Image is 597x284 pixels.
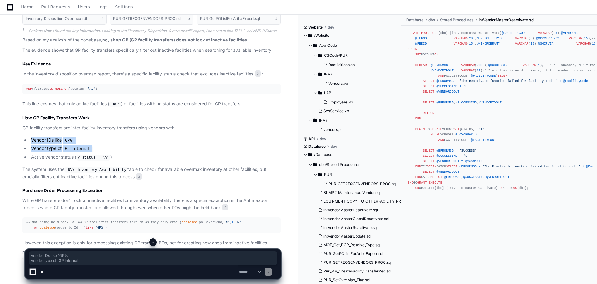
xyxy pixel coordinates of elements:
p: The system uses the table to check for available overmax inventory at other facilities, but cruci... [22,166,281,180]
span: DECLARE [415,63,429,67]
span: @FACILITYCODE [471,74,496,78]
span: @VendorID [465,159,482,163]
div: (f.Status f.Status ) [26,86,277,92]
span: PUR [324,172,332,177]
svg: Directory [318,89,322,97]
span: @SUCCESSIND [488,63,509,67]
span: 'The Deactivate function failed for facility code ' [459,79,557,83]
span: VARCHAR [515,36,528,40]
span: SET [454,127,459,131]
span: = [232,220,233,224]
code: INVY_Inventory_Availability [64,167,127,173]
span: '' [80,226,84,229]
button: /Website [303,31,397,41]
span: @VENDORIDOUT [431,69,454,72]
span: SELECT [423,154,434,158]
span: TO [498,186,502,190]
span: @FREIGHTTERMS [477,36,502,40]
span: 20 [469,36,473,40]
button: PUR_GETREQGENVENDORS_PROC.sql [321,180,403,188]
span: + [559,79,561,83]
span: @ERRORMSG [436,149,453,152]
li: Active vendor status ( ) [29,154,281,161]
span: VARCHAR [454,42,467,46]
p: This line ensures that only active facilities ( ) or facilities with no status are considered for... [22,100,281,108]
button: BI_MP2_Maintenance_Vendor.sql [316,188,403,197]
span: @VENDORID [561,31,578,35]
span: 'S' [463,154,469,158]
span: 8 [530,36,532,40]
span: @SHIPVIA [538,42,553,46]
span: 15 [530,42,534,46]
span: SELECT [423,170,434,174]
span: 3 [136,173,142,180]
span: SELECT [423,84,434,88]
button: PUR_GetPOListForAribaExport.sql4 [197,13,281,25]
span: @ERRORMSG [459,165,476,168]
span: intVendorMasterGlobalDeactivate.sql [323,216,389,221]
div: [dbo].[intVendorMasterDeactivate] ( ), ( ), ( ), ( ), ( ), ( ), ( ), ( ), ( ), ( ), ( ), ( ), ( )... [408,31,591,191]
span: VARCHAR [461,63,475,67]
h1: PUR_GetPOListForAribaExport.sql [200,17,260,21]
span: @VENDORIDOUT [486,175,509,179]
span: intVendorMasterUpdate.sql [323,234,371,239]
span: 'F' [463,84,469,88]
span: BEGIN [498,74,508,78]
span: Logs [98,5,107,9]
span: Home [21,5,34,9]
h2: Key Evidence [22,61,281,67]
code: 'AC' [109,102,121,107]
span: @FACILITYCODE [471,138,496,142]
span: '' [465,90,469,94]
span: intVendorMasterDeactivate.sql [323,208,378,213]
span: 2000 [477,63,485,67]
span: Users [78,5,90,9]
button: PUR_GETREQGENVENDORS_PROC.sql3 [110,13,194,25]
span: 12 [477,69,480,72]
span: AND [438,138,444,142]
span: @FEDID [415,42,427,46]
span: dev [328,25,334,30]
span: = [459,154,461,158]
span: 15 [469,42,473,46]
span: BI_MP2_Maintenance_Vendor.sql [323,190,380,195]
span: VARCHAR [454,36,467,40]
span: SET [415,53,421,56]
span: @MINORDERAMT [477,42,500,46]
span: PROCEDURE [421,31,438,35]
span: = [479,165,480,168]
span: = [84,87,86,91]
svg: Directory [318,70,322,78]
span: NULL [55,87,63,91]
span: dev [320,137,326,142]
span: WHERE [431,132,440,136]
svg: Directory [313,117,317,124]
span: VARCHAR [523,63,536,67]
button: EQUIPMENT_COPY_TO_OTHERFACILITY_PROC.sql [316,197,403,206]
button: /Database [303,150,397,160]
div: Perfect! Now I found the key information. Looking at the "Inventory_Disposition_Overmax.rdl" repo... [29,28,281,33]
span: or [34,226,38,229]
span: Requisitions.cs [328,62,355,67]
span: PUR_GETREQGENVENDORS_PROC.sql [328,181,397,186]
span: BEGIN [427,165,437,168]
span: @FacilityCode [563,79,588,83]
p: In the inventory disposition overmax report, there's a specific facility status check that exclud... [22,70,281,78]
span: AS [513,186,517,190]
span: -- Not being held back, allow GP facilities transfers through as they only email [26,220,180,224]
span: VARCHAR [461,69,475,72]
span: Database [308,144,326,149]
span: coalesce [182,220,197,224]
span: = [456,132,457,136]
span: vendors.js [323,127,341,132]
span: VARCHAR [515,42,528,46]
span: INVY [319,118,328,123]
span: INVY [324,72,333,77]
button: App_Code [308,41,397,51]
span: = [475,127,477,131]
span: Database [406,17,423,22]
span: BEGIN [415,127,425,131]
span: Stored Procedures [440,17,474,22]
button: intVendorMasterGlobalDeactivate.sql [316,214,403,223]
span: = [467,74,469,78]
